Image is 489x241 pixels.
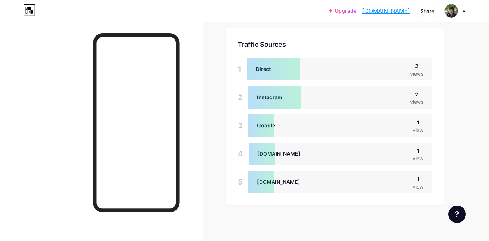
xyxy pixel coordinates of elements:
div: 3 [238,114,243,137]
a: Upgrade [329,8,356,14]
div: view [413,155,423,162]
div: Share [420,7,434,15]
div: 1 [413,147,423,155]
div: [DOMAIN_NAME] [257,178,300,186]
div: 2 [410,90,423,98]
div: 5 [238,171,243,193]
img: Дима Красноштан [444,4,458,18]
div: 4 [238,143,243,165]
div: 1 [413,175,423,183]
div: [DOMAIN_NAME] [257,150,301,157]
div: views [410,98,423,106]
div: views [410,70,423,77]
div: 2 [238,86,243,109]
div: 1 [413,119,423,126]
div: view [413,183,423,190]
a: [DOMAIN_NAME] [362,7,410,15]
div: 2 [410,62,423,70]
div: Traffic Sources [238,39,432,49]
div: 1 [238,58,241,80]
div: view [413,126,423,134]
